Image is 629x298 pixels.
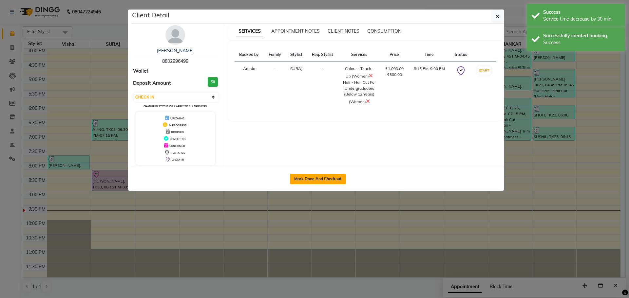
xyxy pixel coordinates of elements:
[170,117,184,120] span: UPCOMING
[543,39,620,46] div: Success
[157,48,194,54] a: [PERSON_NAME]
[384,72,405,78] div: ₹300.00
[384,66,405,72] div: ₹1,000.00
[408,48,450,62] th: Time
[408,62,450,109] td: 8:15 PM-9:00 PM
[543,9,620,16] div: Success
[338,48,380,62] th: Services
[286,48,307,62] th: Stylist
[171,151,185,154] span: TENTATIVE
[133,79,171,87] span: Deposit Amount
[543,32,620,39] div: Successfully created booking.
[271,28,320,34] span: APPOINTMENT NOTES
[143,105,207,108] small: Change in status will apply to all services.
[208,77,218,87] h3: ₹0
[290,174,346,184] button: Mark Done And Checkout
[543,16,620,23] div: Service time decrease by 30 min.
[290,66,302,71] span: SURAJ
[342,66,376,79] div: Colour - Touch - Up (Women)
[264,48,285,62] th: Family
[132,10,169,20] h5: Client Detail
[170,137,185,141] span: COMPLETED
[172,158,184,161] span: CHECK-IN
[133,67,148,75] span: Wallet
[236,26,263,37] span: SERVICES
[450,48,472,62] th: Status
[235,62,264,109] td: Admin
[264,62,285,109] td: -
[171,131,184,134] span: DROPPED
[342,79,376,105] div: Hair - Hair Cut For Undergraduates (Below 12 Years) (Women)
[235,48,264,62] th: Booked by
[169,124,186,127] span: IN PROGRESS
[367,28,401,34] span: CONSUMPTION
[165,25,185,45] img: avatar
[307,48,338,62] th: Req. Stylist
[162,58,188,64] span: 8802996499
[169,144,185,148] span: CONFIRMED
[477,66,491,75] button: START
[380,48,409,62] th: Price
[328,28,359,34] span: CLIENT NOTES
[307,62,338,109] td: -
